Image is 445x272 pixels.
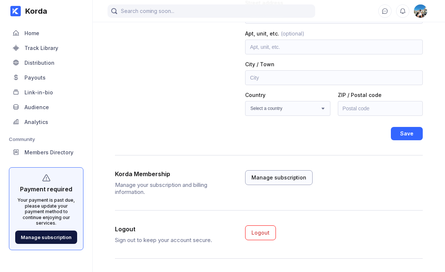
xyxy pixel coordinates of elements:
[251,174,306,181] div: Manage subscription
[24,89,53,95] div: Link-in-bio
[15,231,77,244] button: Manage subscription
[338,92,423,98] div: ZIP / Postal code
[414,4,427,18] div: Orin
[24,149,73,155] div: Members Directory
[115,236,233,244] div: Sign out to keep your account secure.
[108,4,315,18] input: Search coming soon...
[24,45,58,51] div: Track Library
[9,145,83,160] a: Members Directory
[279,30,304,37] span: (optional)
[245,70,423,85] input: City
[245,40,423,54] input: Apt, unit, etc.
[9,56,83,70] a: Distribution
[9,85,83,100] a: Link-in-bio
[245,61,423,67] div: City / Town
[391,127,423,140] button: Save
[115,170,230,178] div: Korda Membership
[400,130,413,137] div: Save
[245,92,330,98] div: Country
[115,181,233,195] div: Manage your subscription and billing information.
[9,115,83,130] a: Analytics
[115,225,230,233] div: Logout
[251,229,270,236] div: Logout
[21,234,72,240] div: Manage subscription
[245,170,313,185] button: Manage subscription
[24,104,49,110] div: Audience
[338,101,423,116] input: Postal code
[24,60,55,66] div: Distribution
[9,26,83,41] a: Home
[24,119,48,125] div: Analytics
[15,197,77,226] div: Your payment is past due, please update your payment method to continue enjoying our services.
[24,74,46,81] div: Payouts
[21,7,47,16] div: Korda
[9,70,83,85] a: Payouts
[245,225,276,240] button: Logout
[24,30,39,36] div: Home
[9,41,83,56] a: Track Library
[20,185,72,193] div: Payment required
[245,30,423,37] div: Apt, unit, etc.
[414,4,427,18] img: 160x160
[9,136,83,142] div: Community
[9,100,83,115] a: Audience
